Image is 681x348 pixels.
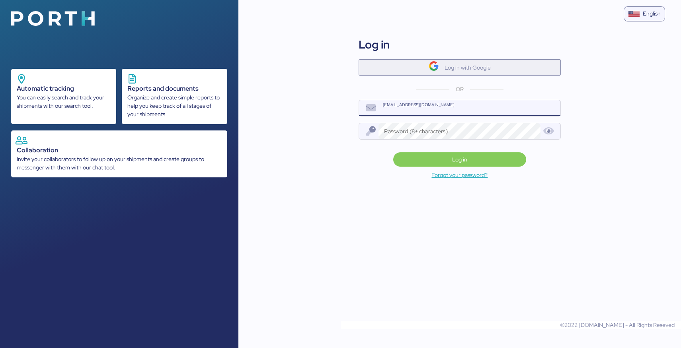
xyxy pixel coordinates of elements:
[643,10,661,18] div: English
[445,63,491,72] div: Log in with Google
[379,100,560,116] input: name@company.com
[238,170,681,180] a: Forgot your password?
[452,155,467,164] span: Log in
[17,84,111,93] div: Automatic tracking
[379,123,541,139] input: Password (8+ characters)
[456,85,464,93] span: OR
[17,155,222,172] div: Invite your collaborators to follow up on your shipments and create groups to messenger with them...
[17,93,111,110] div: You can easily search and track your shipments with our search tool.
[359,36,390,53] div: Log in
[127,84,221,93] div: Reports and documents
[17,146,222,155] div: Collaboration
[127,93,221,119] div: Organize and create simple reports to help you keep track of all stages of your shipments.
[393,152,526,167] button: Log in
[359,59,561,76] button: Log in with Google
